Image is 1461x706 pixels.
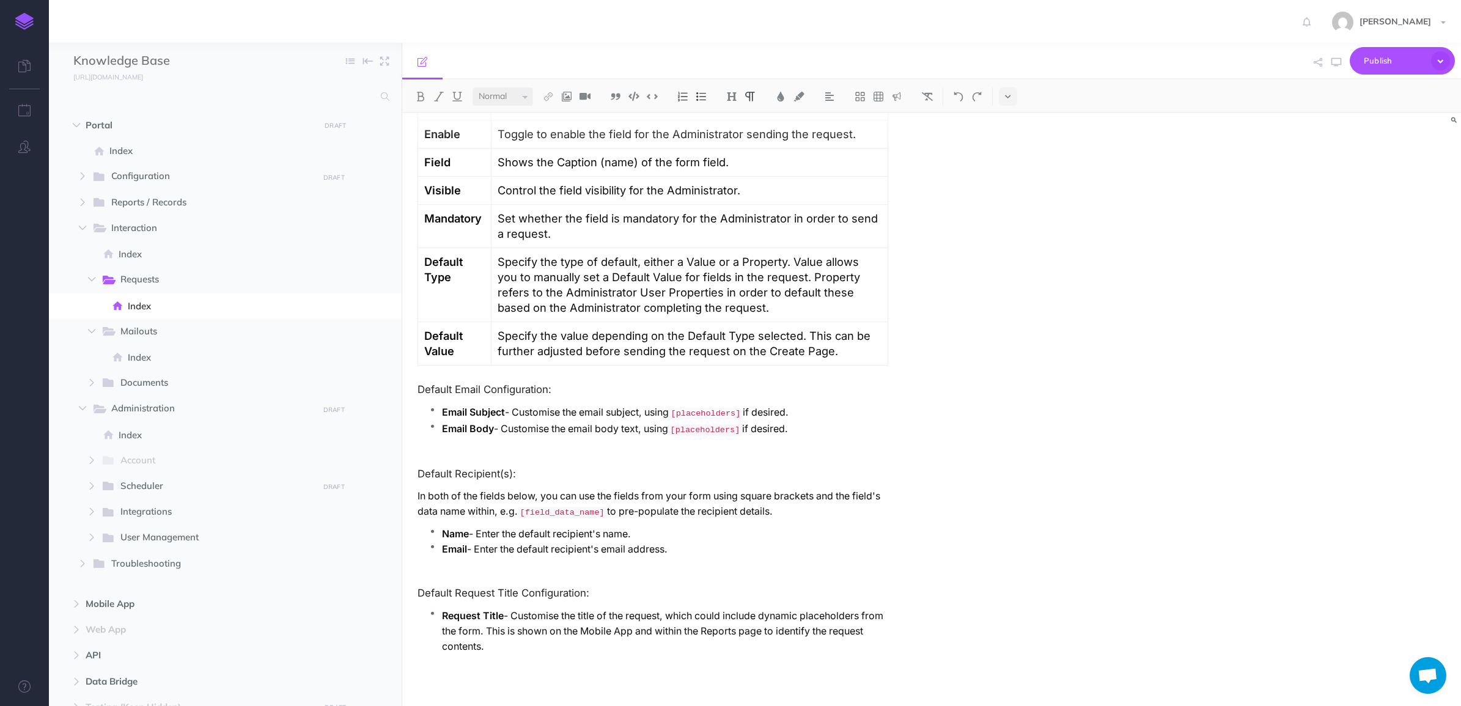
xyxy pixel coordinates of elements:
[109,144,328,158] span: Index
[73,52,217,70] input: Documentation Name
[128,299,328,314] span: Index
[86,648,313,663] span: API
[320,119,351,133] button: DRAFT
[323,483,345,491] small: DRAFT
[424,127,460,141] strong: Enable
[628,92,639,101] img: Code block button
[442,610,504,622] strong: Request Title
[1332,12,1353,33] img: de744a1c6085761c972ea050a2b8d70b.jpg
[696,92,707,101] img: Unordered list button
[953,92,964,101] img: Undo
[424,155,451,169] strong: Field
[73,86,374,108] input: Search
[120,272,310,288] span: Requests
[452,92,463,101] img: Underline button
[745,92,756,101] img: Paragraph button
[498,183,881,198] p: Control the field visibility for the Administrator.
[1364,51,1425,70] span: Publish
[119,428,328,443] span: Index
[119,247,328,262] span: Index
[120,504,310,520] span: Integrations
[498,155,881,170] p: Shows the Caption (name) of the form field.
[418,468,888,479] h4: Default Recipient(s):
[1350,47,1455,75] button: Publish
[86,674,313,689] span: Data Bridge
[111,221,310,237] span: Interaction
[891,92,902,101] img: Callout dropdown menu button
[415,92,426,101] img: Bold button
[128,350,328,365] span: Index
[73,73,143,81] small: [URL][DOMAIN_NAME]
[318,480,349,494] button: DRAFT
[668,424,743,436] code: [placeholders]
[669,408,743,419] code: [placeholders]
[318,171,349,185] button: DRAFT
[442,423,494,435] strong: Email Body
[971,92,982,101] img: Redo
[442,405,888,421] p: - Customise the email subject, using if desired.
[424,255,466,284] strong: Default Type
[120,324,310,340] span: Mailouts
[647,92,658,101] img: Inline code button
[442,528,469,540] strong: Name
[424,183,461,197] strong: Visible
[1410,657,1446,694] a: Open chat
[726,92,737,101] img: Headings dropdown button
[442,543,467,555] strong: Email
[120,375,310,391] span: Documents
[86,622,313,637] span: Web App
[318,403,349,417] button: DRAFT
[49,70,155,83] a: [URL][DOMAIN_NAME]
[498,127,881,142] p: Toggle to enable the field for the Administrator sending the request.
[610,92,621,101] img: Blockquote button
[677,92,688,101] img: Ordered list button
[111,195,310,211] span: Reports / Records
[1353,16,1437,27] span: [PERSON_NAME]
[424,211,482,225] strong: Mandatory
[120,453,310,469] span: Account
[442,542,888,557] p: - Enter the default recipient's email address.
[498,328,881,359] p: Specify the value depending on the Default Type selected. This can be further adjusted before sen...
[518,507,607,518] code: [field_data_name]
[418,488,888,520] p: In both of the fields below, you can use the fields from your form using square brackets and the ...
[111,556,310,572] span: Troubleshooting
[873,92,884,101] img: Create table button
[86,597,313,611] span: Mobile App
[498,211,881,241] p: Set whether the field is mandatory for the Administrator in order to send a request.
[323,174,345,182] small: DRAFT
[580,92,591,101] img: Add video button
[323,406,345,414] small: DRAFT
[543,92,554,101] img: Link button
[498,254,881,315] p: Specify the type of default, either a Value or a Property. Value allows you to manually set a Def...
[424,329,466,358] strong: Default Value
[111,169,310,185] span: Configuration
[442,608,888,654] p: - Customise the title of the request, which could include dynamic placeholders from the form. Thi...
[442,406,505,418] strong: Email Subject
[418,587,888,598] h4: Default Request Title Configuration:
[793,92,804,101] img: Text background color button
[433,92,444,101] img: Italic button
[418,384,888,395] h4: Default Email Configuration:
[442,421,888,438] p: - Customise the email body text, using if desired.
[775,92,786,101] img: Text color button
[824,92,835,101] img: Alignment dropdown menu button
[111,401,310,417] span: Administration
[442,526,888,542] p: - Enter the default recipient's name.
[86,118,313,133] span: Portal
[922,92,933,101] img: Clear styles button
[325,122,346,130] small: DRAFT
[120,530,310,546] span: User Management
[120,479,310,495] span: Scheduler
[15,13,34,30] img: logo-mark.svg
[561,92,572,101] img: Add image button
